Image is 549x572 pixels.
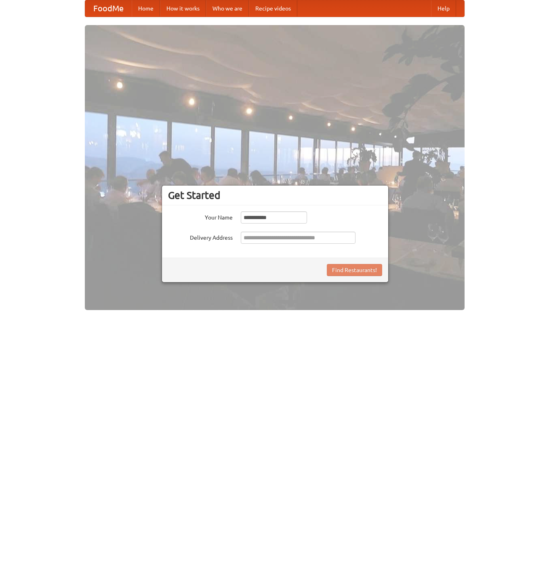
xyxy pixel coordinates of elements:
[132,0,160,17] a: Home
[160,0,206,17] a: How it works
[168,211,233,222] label: Your Name
[431,0,456,17] a: Help
[168,189,382,201] h3: Get Started
[85,0,132,17] a: FoodMe
[249,0,297,17] a: Recipe videos
[206,0,249,17] a: Who we are
[327,264,382,276] button: Find Restaurants!
[168,232,233,242] label: Delivery Address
